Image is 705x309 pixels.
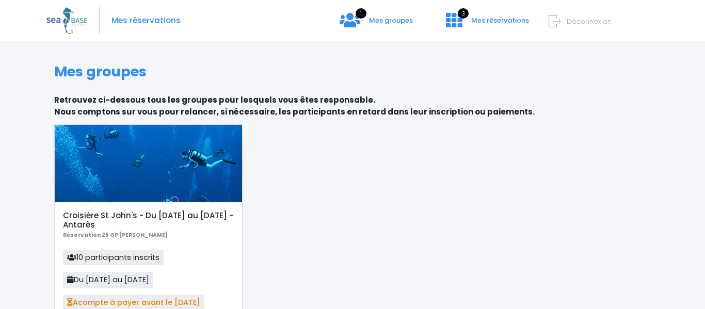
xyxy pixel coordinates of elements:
h1: Mes groupes [54,63,651,80]
span: 3 [458,8,469,19]
h5: Croisière St John's - Du [DATE] au [DATE] - Antarès [63,211,234,230]
span: Du [DATE] au [DATE] [63,272,153,287]
span: Déconnexion [567,17,612,26]
span: Mes réservations [471,15,529,25]
b: Réservation 25 GP [PERSON_NAME] [63,231,168,239]
a: 1 Mes groupes [331,19,421,29]
span: Mes groupes [369,15,413,25]
a: 3 Mes réservations [438,19,535,29]
span: 1 [356,8,366,19]
span: 10 participants inscrits [63,250,164,265]
p: Retrouvez ci-dessous tous les groupes pour lesquels vous êtes responsable. Nous comptons sur vous... [54,94,651,118]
